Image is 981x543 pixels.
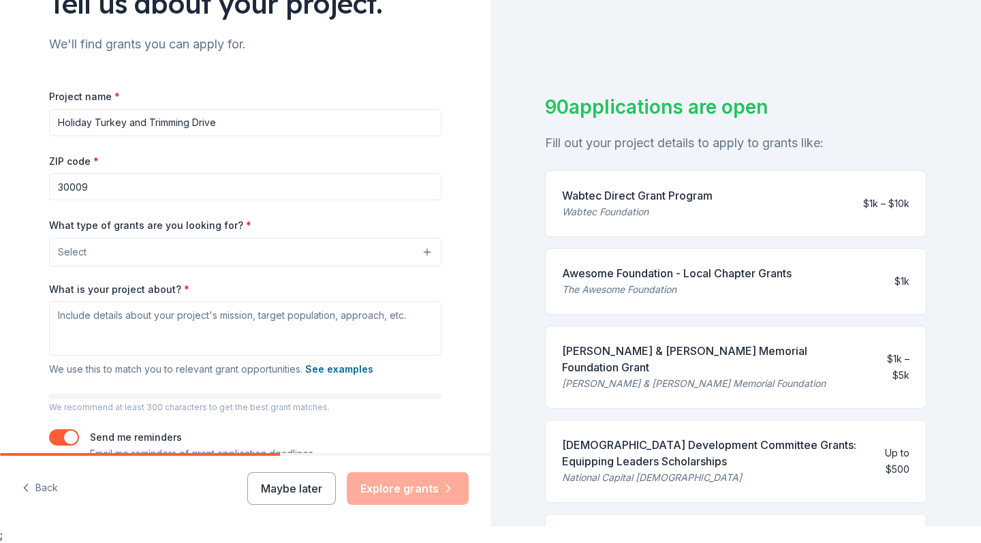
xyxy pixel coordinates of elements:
div: $1k – $10k [863,196,909,212]
p: We recommend at least 300 characters to get the best grant matches. [49,402,441,413]
div: National Capital [DEMOGRAPHIC_DATA] [562,469,865,486]
button: Maybe later [247,472,336,505]
input: After school program [49,109,441,136]
div: We'll find grants you can apply for. [49,33,441,55]
div: Wabtec Direct Grant Program [562,187,713,204]
div: [PERSON_NAME] & [PERSON_NAME] Memorial Foundation [562,375,861,392]
label: Send me reminders [90,431,182,443]
div: 90 applications are open [545,93,926,121]
div: Wabtec Foundation [562,204,713,220]
div: Up to $500 [876,445,909,478]
label: What type of grants are you looking for? [49,219,251,232]
span: Select [58,244,87,260]
div: [DEMOGRAPHIC_DATA] Development Committee Grants: Equipping Leaders Scholarships [562,437,865,469]
p: Email me reminders of grant application deadlines [90,446,313,462]
label: ZIP code [49,155,99,168]
div: Awesome Foundation - Local Chapter Grants [562,265,792,281]
span: We use this to match you to relevant grant opportunities. [49,363,373,375]
label: What is your project about? [49,283,189,296]
div: The Awesome Foundation [562,281,792,298]
div: Fill out your project details to apply to grants like: [545,132,926,154]
button: See examples [305,361,373,377]
input: 12345 (U.S. only) [49,173,441,200]
button: Back [22,474,58,503]
label: Project name [49,90,120,104]
div: $1k – $5k [872,351,909,384]
div: $1k [894,273,909,290]
button: Select [49,238,441,266]
div: [PERSON_NAME] & [PERSON_NAME] Memorial Foundation Grant [562,343,861,375]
